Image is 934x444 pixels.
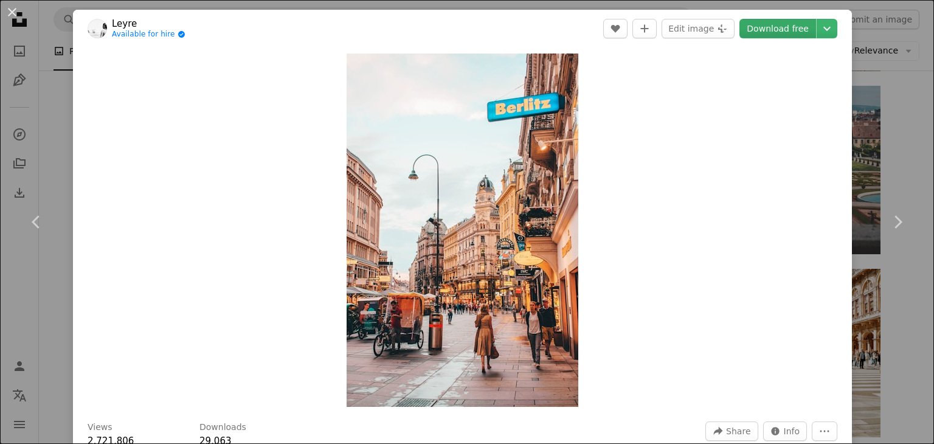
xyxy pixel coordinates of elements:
[817,19,837,38] button: Choose download size
[662,19,735,38] button: Edit image
[112,18,185,30] a: Leyre
[763,421,808,441] button: Stats about this image
[812,421,837,441] button: More Actions
[347,54,578,407] img: people walking beside Berlitz building during daytime
[705,421,758,441] button: Share this image
[88,19,107,38] img: Go to Leyre's profile
[784,422,800,440] span: Info
[861,164,934,280] a: Next
[347,54,578,407] button: Zoom in on this image
[112,30,185,40] a: Available for hire
[199,421,246,434] h3: Downloads
[726,422,750,440] span: Share
[739,19,816,38] a: Download free
[88,421,112,434] h3: Views
[632,19,657,38] button: Add to Collection
[603,19,628,38] button: Like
